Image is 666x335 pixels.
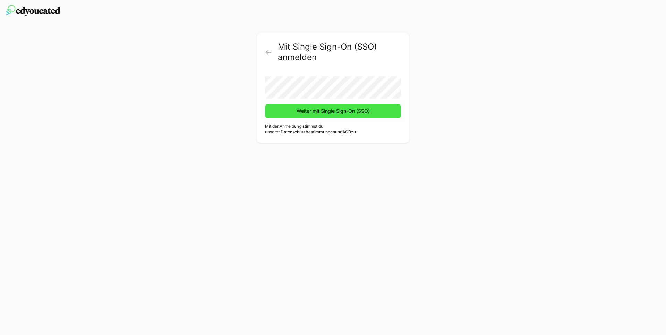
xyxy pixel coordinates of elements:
[265,124,401,135] p: Mit der Anmeldung stimmst du unseren und zu.
[281,129,335,134] a: Datenschutzbestimmungen
[296,108,371,115] span: Weiter mit Single Sign-On (SSO)
[265,104,401,118] button: Weiter mit Single Sign-On (SSO)
[278,42,401,62] h2: Mit Single Sign-On (SSO) anmelden
[342,129,351,134] a: AGB
[6,5,60,16] img: edyoucated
